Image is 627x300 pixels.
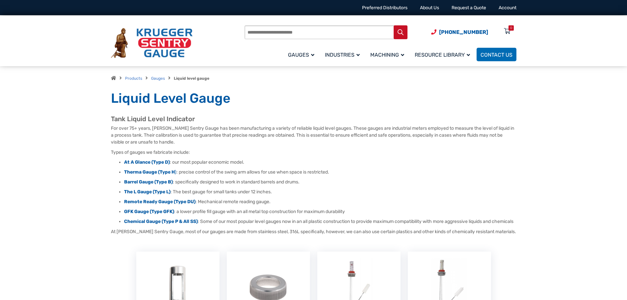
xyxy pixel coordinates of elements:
[111,28,193,58] img: Krueger Sentry Gauge
[510,25,512,31] div: 0
[124,189,516,195] li: : The best gauge for small tanks under 12 inches.
[124,169,175,175] strong: Therma Gauge (Type H
[477,48,516,61] a: Contact Us
[124,209,174,214] a: GFK Gauge (Type GFK)
[124,189,170,195] a: The L Gauge (Type L)
[125,76,142,81] a: Products
[111,90,516,107] h1: Liquid Level Gauge
[411,47,477,62] a: Resource Library
[366,47,411,62] a: Machining
[124,159,170,165] a: At A Glance (Type D)
[284,47,321,62] a: Gauges
[499,5,516,11] a: Account
[111,149,516,156] p: Types of gauges we fabricate include:
[481,52,512,58] span: Contact Us
[415,52,470,58] span: Resource Library
[124,199,516,205] li: : Mechanical remote reading gauge.
[124,169,176,175] a: Therma Gauge (Type H)
[420,5,439,11] a: About Us
[452,5,486,11] a: Request a Quote
[111,125,516,146] p: For over 75+ years, [PERSON_NAME] Sentry Gauge has been manufacturing a variety of reliable liqui...
[321,47,366,62] a: Industries
[431,28,488,36] a: Phone Number (920) 434-8860
[124,179,516,185] li: : specifically designed to work in standard barrels and drums.
[174,76,209,81] strong: Liquid level gauge
[124,208,516,215] li: : a lower profile fill gauge with an all metal top construction for maximum durability
[325,52,360,58] span: Industries
[124,169,516,176] li: : precise control of the swing arm allows for use when space is restricted.
[124,159,516,166] li: : our most popular economic model.
[362,5,407,11] a: Preferred Distributors
[124,219,198,224] a: Chemical Gauge (Type P & All SS)
[111,228,516,235] p: At [PERSON_NAME] Sentry Gauge, most of our gauges are made from stainless steel, 316L specificall...
[151,76,165,81] a: Gauges
[124,218,516,225] li: : Some of our most popular level gauges now in an all plastic construction to provide maximum com...
[288,52,314,58] span: Gauges
[124,199,196,205] a: Remote Ready Gauge (Type DU)
[124,179,173,185] a: Barrel Gauge (Type B)
[370,52,404,58] span: Machining
[439,29,488,35] span: [PHONE_NUMBER]
[111,115,516,123] h2: Tank Liquid Level Indicator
